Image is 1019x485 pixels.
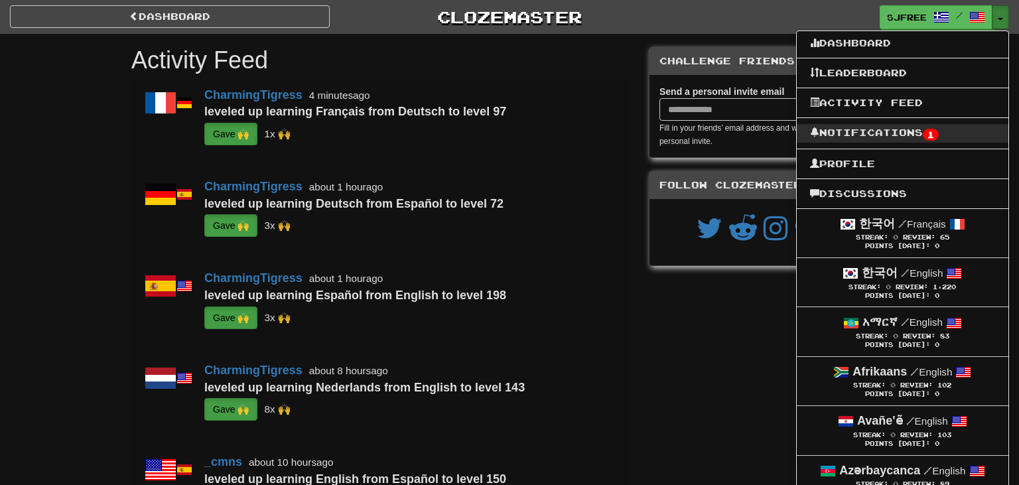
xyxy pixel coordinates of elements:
[309,90,370,101] small: 4 minutes ago
[898,218,907,230] span: /
[309,273,383,284] small: about 1 hour ago
[204,289,506,302] strong: leveled up learning Español from English to level 198
[264,312,290,323] small: sjfree<br />Earluccio<br />Qvadratus
[204,364,303,377] a: CharmingTigress
[937,431,951,439] span: 103
[906,415,915,427] span: /
[880,5,992,29] a: sjfree /
[797,64,1008,82] a: Leaderboard
[890,381,896,389] span: 0
[901,267,910,279] span: /
[906,415,948,427] small: English
[856,234,888,241] span: Streak:
[797,357,1008,405] a: Afrikaans /English Streak: 0 Review: 102 Points [DATE]: 0
[839,464,920,477] strong: Azərbaycanca
[264,128,290,139] small: sjfree
[923,129,939,141] span: 1
[264,403,290,415] small: sjfree<br />Earluccio<br />Qvadratus<br />houzuki<br />Toshiro42<br />Romolo_Ricci<br />Morela<br...
[350,5,669,29] a: Clozemaster
[204,271,303,285] a: CharmingTigress
[649,172,887,199] div: Follow Clozemaster
[204,88,303,102] a: CharmingTigress
[131,47,629,74] h1: Activity Feed
[797,258,1008,307] a: 한국어 /English Streak: 0 Review: 1,220 Points [DATE]: 0
[857,414,903,427] strong: Avañe'ẽ
[886,283,891,291] span: 0
[940,332,949,340] span: 83
[890,431,896,439] span: 0
[900,431,933,439] span: Review:
[903,332,935,340] span: Review:
[852,365,907,378] strong: Afrikaans
[901,316,910,328] span: /
[900,381,933,389] span: Review:
[204,214,257,237] button: Gave 🙌
[797,94,1008,111] a: Activity Feed
[810,341,995,350] div: Points [DATE]: 0
[797,185,1008,202] a: Discussions
[204,307,257,329] button: Gave 🙌
[204,123,257,145] button: Gave 🙌
[940,234,949,241] span: 65
[264,220,290,231] small: sjfree<br />Earluccio<br />Qvadratus
[797,155,1008,173] a: Profile
[204,105,506,118] strong: leveled up learning Français from Deutsch to level 97
[898,218,946,230] small: Français
[901,267,943,279] small: English
[933,283,956,291] span: 1,220
[853,431,886,439] span: Streak:
[204,398,257,421] button: Gave 🙌
[862,315,898,328] strong: አማርኛ
[649,48,887,75] div: Challenge Friends
[896,283,928,291] span: Review:
[856,332,888,340] span: Streak:
[797,124,1008,143] a: Notifications1
[810,242,995,251] div: Points [DATE]: 0
[249,456,334,468] small: about 10 hours ago
[862,266,898,279] strong: 한국어
[893,332,898,340] span: 0
[887,11,927,23] span: sjfree
[853,381,886,389] span: Streak:
[797,406,1008,454] a: Avañe'ẽ /English Streak: 0 Review: 103 Points [DATE]: 0
[923,465,965,476] small: English
[659,123,852,146] small: Fill in your friends’ email address and we’ll send them a personal invite.
[810,390,995,399] div: Points [DATE]: 0
[923,464,932,476] span: /
[810,440,995,449] div: Points [DATE]: 0
[797,35,1008,52] a: Dashboard
[204,180,303,193] a: CharmingTigress
[309,181,383,192] small: about 1 hour ago
[903,234,935,241] span: Review:
[659,86,784,97] strong: Send a personal invite email
[910,366,919,378] span: /
[910,366,952,378] small: English
[10,5,330,28] a: Dashboard
[849,283,881,291] span: Streak:
[797,209,1008,257] a: 한국어 /Français Streak: 0 Review: 65 Points [DATE]: 0
[859,217,895,230] strong: 한국어
[810,292,995,301] div: Points [DATE]: 0
[901,316,943,328] small: English
[204,197,504,210] strong: leveled up learning Deutsch from Español to level 72
[797,307,1008,356] a: አማርኛ /English Streak: 0 Review: 83 Points [DATE]: 0
[937,381,951,389] span: 102
[204,455,242,468] a: _cmns
[204,381,525,394] strong: leveled up learning Nederlands from English to level 143
[956,11,963,20] span: /
[309,365,388,376] small: about 8 hours ago
[893,233,898,241] span: 0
